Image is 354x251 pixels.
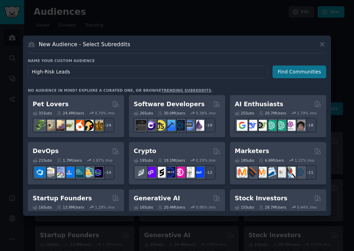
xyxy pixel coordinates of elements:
[193,120,204,131] img: elixir
[165,167,175,178] img: web3
[155,120,166,131] img: learnjavascript
[196,205,215,210] div: 0.86 % /mo
[39,41,130,48] h3: New Audience - Select Subreddits
[92,120,103,131] img: dogbreed
[134,194,180,203] h2: Generative AI
[83,167,93,178] img: aws_cdk
[28,88,213,93] div: No audience in mind? Explore a curated one, or browse .
[295,158,314,163] div: 1.22 % /mo
[136,120,146,131] img: software
[134,111,153,116] div: 26 Sub s
[73,120,84,131] img: cockatiel
[93,158,112,163] div: 1.87 % /mo
[259,205,286,210] div: 28.7M Users
[174,167,185,178] img: defiblockchain
[266,120,276,131] img: chatgpt_promptDesign
[158,205,185,210] div: 20.4M Users
[184,167,195,178] img: CryptoNews
[235,147,269,155] h2: Marketers
[44,120,55,131] img: ballpython
[259,111,286,116] div: 20.7M Users
[235,111,254,116] div: 25 Sub s
[158,111,185,116] div: 30.0M Users
[235,100,283,109] h2: AI Enthusiasts
[145,120,156,131] img: csharp
[161,88,211,92] a: trending subreddits
[237,120,247,131] img: GoogleGeminiAI
[35,167,45,178] img: azuredevops
[54,167,65,178] img: Docker_DevOps
[246,167,257,178] img: bigseo
[28,66,268,78] input: Pick a short name, like "Digital Marketers" or "Movie-Goers"
[201,118,215,132] div: + 19
[235,205,254,210] div: 15 Sub s
[158,158,185,163] div: 19.2M Users
[174,120,185,131] img: reactnative
[165,120,175,131] img: iOSProgramming
[184,120,195,131] img: AskComputerScience
[256,120,267,131] img: AItoolsCatalog
[92,167,103,178] img: PlatformEngineers
[136,167,146,178] img: ethfinance
[100,118,114,132] div: + 24
[83,120,93,131] img: PetAdvice
[100,165,114,180] div: + 14
[155,167,166,178] img: ethstaker
[134,205,153,210] div: 16 Sub s
[33,111,52,116] div: 31 Sub s
[95,111,114,116] div: 0.70 % /mo
[28,58,326,63] h3: Name your custom audience
[33,158,52,163] div: 21 Sub s
[196,158,215,163] div: 0.29 % /mo
[145,167,156,178] img: 0xPolygon
[235,158,254,163] div: 18 Sub s
[285,120,296,131] img: OpenAIDev
[196,111,215,116] div: 0.38 % /mo
[246,120,257,131] img: DeepSeek
[33,100,69,109] h2: Pet Lovers
[73,167,84,178] img: platformengineering
[275,167,286,178] img: googleads
[285,167,296,178] img: MarketingResearch
[295,120,305,131] img: ArtificalIntelligence
[44,167,55,178] img: AWS_Certified_Experts
[33,205,52,210] div: 16 Sub s
[57,111,84,116] div: 24.4M Users
[64,167,74,178] img: DevOpsLinks
[134,147,156,155] h2: Crypto
[273,66,326,78] button: Find Communities
[134,100,204,109] h2: Software Developers
[33,147,59,155] h2: DevOps
[35,120,45,131] img: herpetology
[302,118,317,132] div: + 18
[134,158,153,163] div: 19 Sub s
[266,167,276,178] img: Emailmarketing
[57,158,82,163] div: 1.7M Users
[275,120,286,131] img: chatgpt_prompts_
[256,167,267,178] img: AskMarketing
[297,205,317,210] div: 0.44 % /mo
[193,167,204,178] img: defi_
[302,165,317,180] div: + 11
[54,120,65,131] img: leopardgeckos
[57,205,84,210] div: 13.9M Users
[33,194,92,203] h2: Startup Founders
[259,158,284,163] div: 6.6M Users
[95,205,114,210] div: 1.28 % /mo
[295,167,305,178] img: OnlineMarketing
[237,167,247,178] img: content_marketing
[64,120,74,131] img: turtle
[235,194,287,203] h2: Stock Investors
[201,165,215,180] div: + 12
[297,111,317,116] div: 1.79 % /mo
